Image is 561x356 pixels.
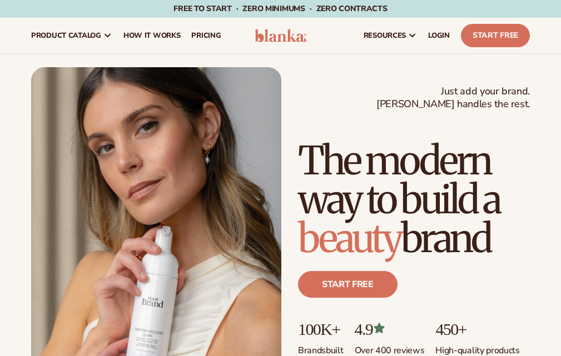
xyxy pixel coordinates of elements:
span: resources [364,31,406,40]
span: product catalog [31,31,101,40]
span: Free to start · ZERO minimums · ZERO contracts [173,3,387,14]
img: logo [255,29,306,42]
span: LOGIN [428,31,450,40]
span: Just add your brand. [PERSON_NAME] handles the rest. [376,85,530,111]
span: beauty [298,214,401,263]
span: pricing [191,31,221,40]
span: How It Works [123,31,181,40]
p: 450+ [435,320,519,338]
a: Start free [298,271,398,298]
a: resources [358,18,423,53]
p: 4.9 [355,320,425,338]
a: Start Free [461,24,530,47]
h1: The modern way to build a brand [298,141,530,258]
a: LOGIN [423,18,455,53]
a: product catalog [26,18,118,53]
p: 100K+ [298,320,344,338]
a: pricing [186,18,226,53]
a: How It Works [118,18,186,53]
